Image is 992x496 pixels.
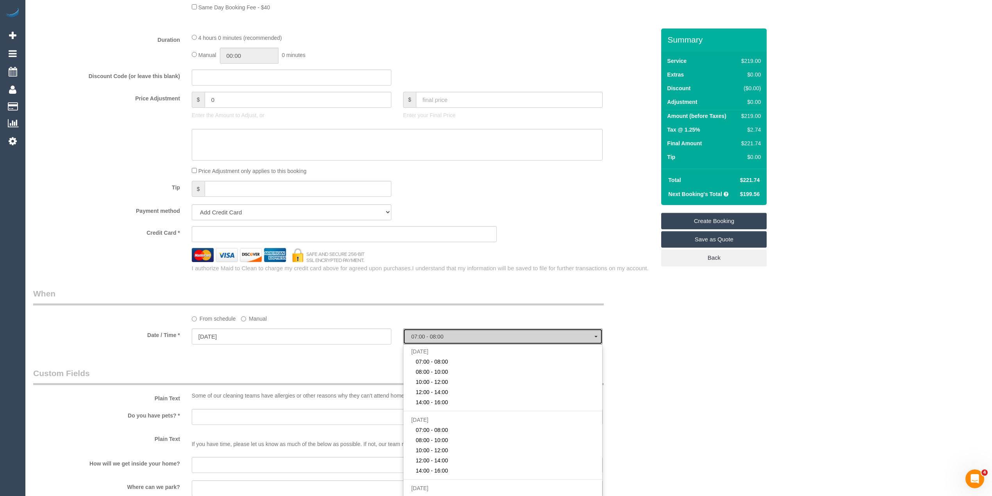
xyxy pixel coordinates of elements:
[27,328,186,339] label: Date / Time *
[738,98,761,106] div: $0.00
[192,181,205,197] span: $
[411,334,594,340] span: 07:00 - 08:00
[416,398,448,406] span: 14:00 - 16:00
[667,84,690,92] label: Discount
[416,92,603,108] input: final price
[27,226,186,237] label: Credit Card *
[198,35,282,41] span: 4 hours 0 minutes (recommended)
[27,457,186,467] label: How will we get inside your home?
[981,469,988,476] span: 4
[965,469,984,488] iframe: Intercom live chat
[416,358,448,366] span: 07:00 - 08:00
[27,409,186,419] label: Do you have pets? *
[738,139,761,147] div: $221.74
[661,213,767,229] a: Create Booking
[192,316,197,321] input: From schedule
[192,392,603,400] p: Some of our cleaning teams have allergies or other reasons why they can't attend homes withs pets.
[416,368,448,376] span: 08:00 - 10:00
[416,426,448,434] span: 07:00 - 08:00
[241,312,267,323] label: Manual
[668,177,681,183] strong: Total
[27,181,186,191] label: Tip
[416,467,448,475] span: 14:00 - 16:00
[192,92,205,108] span: $
[661,231,767,248] a: Save as Quote
[416,457,448,464] span: 12:00 - 14:00
[416,378,448,386] span: 10:00 - 12:00
[738,57,761,65] div: $219.00
[738,84,761,92] div: ($0.00)
[241,316,246,321] input: Manual
[282,52,305,58] span: 0 minutes
[186,248,371,262] img: credit cards
[27,392,186,402] label: Plain Text
[33,368,604,385] legend: Custom Fields
[192,432,603,448] p: If you have time, please let us know as much of the below as possible. If not, our team may need ...
[27,70,186,80] label: Discount Code (or leave this blank)
[27,92,186,102] label: Price Adjustment
[667,98,697,106] label: Adjustment
[738,153,761,161] div: $0.00
[198,52,216,58] span: Manual
[198,168,307,174] span: Price Adjustment only applies to this booking
[198,230,491,237] iframe: Secure card payment input frame
[27,432,186,443] label: Plain Text
[192,312,236,323] label: From schedule
[411,417,428,423] span: [DATE]
[667,112,726,120] label: Amount (before Taxes)
[738,112,761,120] div: $219.00
[27,204,186,215] label: Payment method
[740,177,760,183] span: $221.74
[5,8,20,19] img: Automaid Logo
[27,480,186,491] label: Where can we park?
[738,126,761,134] div: $2.74
[667,35,763,44] h3: Summary
[416,436,448,444] span: 08:00 - 10:00
[192,111,391,119] p: Enter the Amount to Adjust, or
[667,71,684,79] label: Extras
[27,33,186,44] label: Duration
[667,139,702,147] label: Final Amount
[412,265,648,271] span: I understand that my information will be saved to file for further transactions on my account.
[740,191,760,197] span: $199.56
[416,388,448,396] span: 12:00 - 14:00
[661,250,767,266] a: Back
[33,288,604,305] legend: When
[667,126,700,134] label: Tax @ 1.25%
[416,446,448,454] span: 10:00 - 12:00
[667,57,687,65] label: Service
[198,4,270,11] span: Same Day Booking Fee - $40
[403,92,416,108] span: $
[403,328,603,344] button: 07:00 - 08:00
[192,328,391,344] input: DD/MM/YYYY
[411,485,428,491] span: [DATE]
[668,191,722,197] strong: Next Booking's Total
[738,71,761,79] div: $0.00
[411,348,428,355] span: [DATE]
[403,111,603,119] p: Enter your Final Price
[186,264,661,272] div: I authorize Maid to Clean to charge my credit card above for agreed upon purchases.
[667,153,675,161] label: Tip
